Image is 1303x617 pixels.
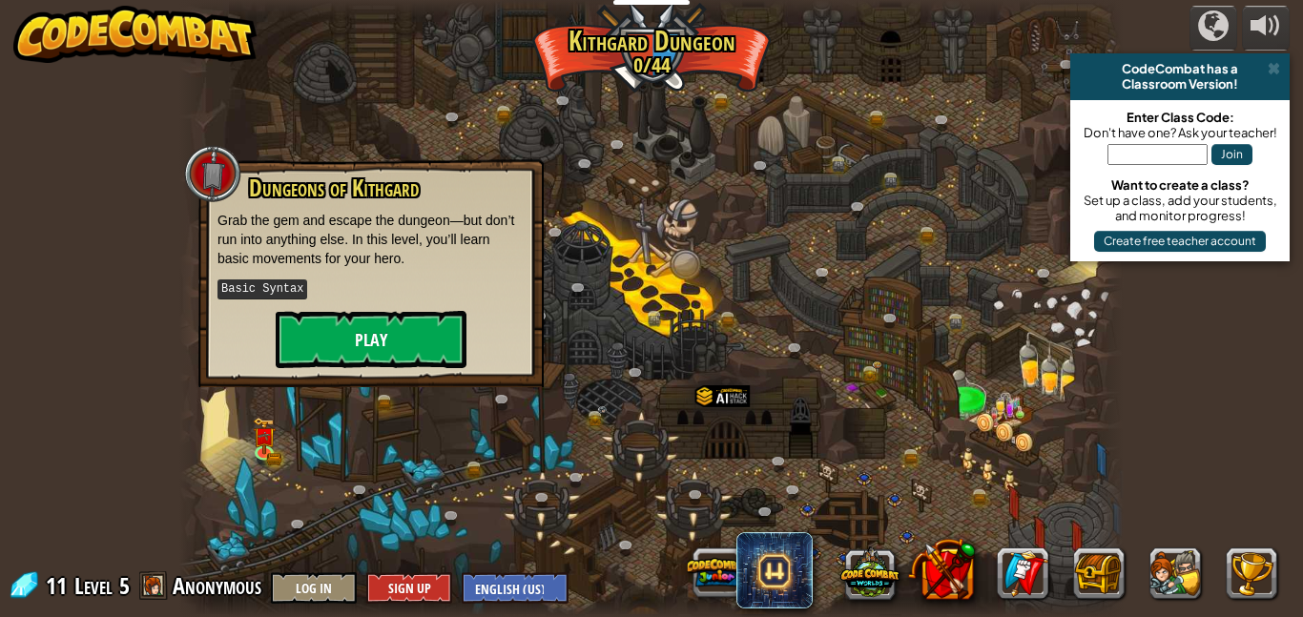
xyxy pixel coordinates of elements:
button: Log In [271,572,357,604]
div: Set up a class, add your students, and monitor progress! [1080,193,1280,223]
div: Want to create a class? [1080,177,1280,193]
button: Play [276,311,466,368]
img: portrait.png [597,406,608,414]
div: CodeCombat has a [1078,61,1282,76]
img: portrait.png [872,360,882,368]
p: Grab the gem and escape the dungeon—but don’t run into anything else. In this level, you’ll learn... [217,211,525,268]
div: Enter Class Code: [1080,110,1280,125]
button: Sign Up [366,572,452,604]
span: Level [74,570,113,602]
button: Create free teacher account [1094,231,1266,252]
div: Classroom Version! [1078,76,1282,92]
img: portrait.png [258,431,271,441]
span: Anonymous [173,570,261,601]
span: 11 [46,570,72,601]
button: Adjust volume [1242,6,1290,51]
span: Dungeons of Kithgard [249,172,419,204]
div: Don't have one? Ask your teacher! [1080,125,1280,140]
img: level-banner-unlock.png [254,417,276,454]
button: Join [1211,144,1252,165]
button: Campaigns [1189,6,1237,51]
kbd: Basic Syntax [217,279,307,299]
img: CodeCombat - Learn how to code by playing a game [13,6,258,63]
span: 5 [119,570,130,601]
